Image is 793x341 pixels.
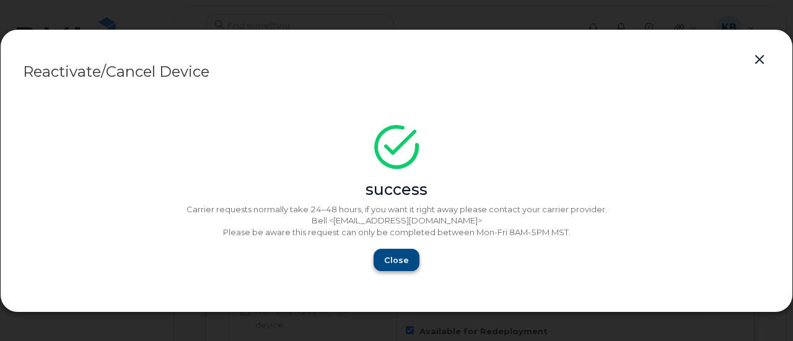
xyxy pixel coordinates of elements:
p: Carrier requests normally take 24–48 hours, if you want it right away please contact your carrier... [23,204,770,215]
span: Close [384,254,409,266]
div: Reactivate/Cancel Device [23,64,770,79]
button: Close [374,249,419,271]
iframe: Messenger Launcher [739,287,784,332]
p: Bell <[EMAIL_ADDRESS][DOMAIN_NAME]> [23,215,770,227]
p: Please be aware this request can only be completed between Mon-Fri 8AM-5PM MST. [23,227,770,238]
div: success [23,179,770,201]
